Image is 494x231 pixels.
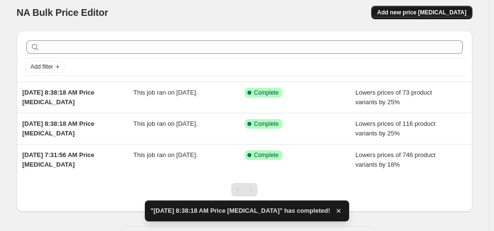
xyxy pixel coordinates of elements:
[231,183,258,196] nav: Pagination
[254,120,279,128] span: Complete
[133,120,198,127] span: This job ran on [DATE].
[254,151,279,159] span: Complete
[377,9,466,16] span: Add new price [MEDICAL_DATA]
[23,89,94,106] span: [DATE] 8:38:18 AM Price [MEDICAL_DATA]
[17,7,108,18] span: NA Bulk Price Editor
[133,151,198,158] span: This job ran on [DATE].
[31,63,53,71] span: Add filter
[23,120,94,137] span: [DATE] 8:38:18 AM Price [MEDICAL_DATA]
[371,6,472,19] button: Add new price [MEDICAL_DATA]
[23,151,94,168] span: [DATE] 7:31:56 AM Price [MEDICAL_DATA]
[151,206,330,216] span: "[DATE] 8:38:18 AM Price [MEDICAL_DATA]" has completed!
[26,61,65,73] button: Add filter
[254,89,279,97] span: Complete
[133,89,198,96] span: This job ran on [DATE].
[355,151,435,168] span: Lowers prices of 746 product variants by 18%
[355,89,432,106] span: Lowers prices of 73 product variants by 25%
[355,120,435,137] span: Lowers prices of 116 product variants by 25%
